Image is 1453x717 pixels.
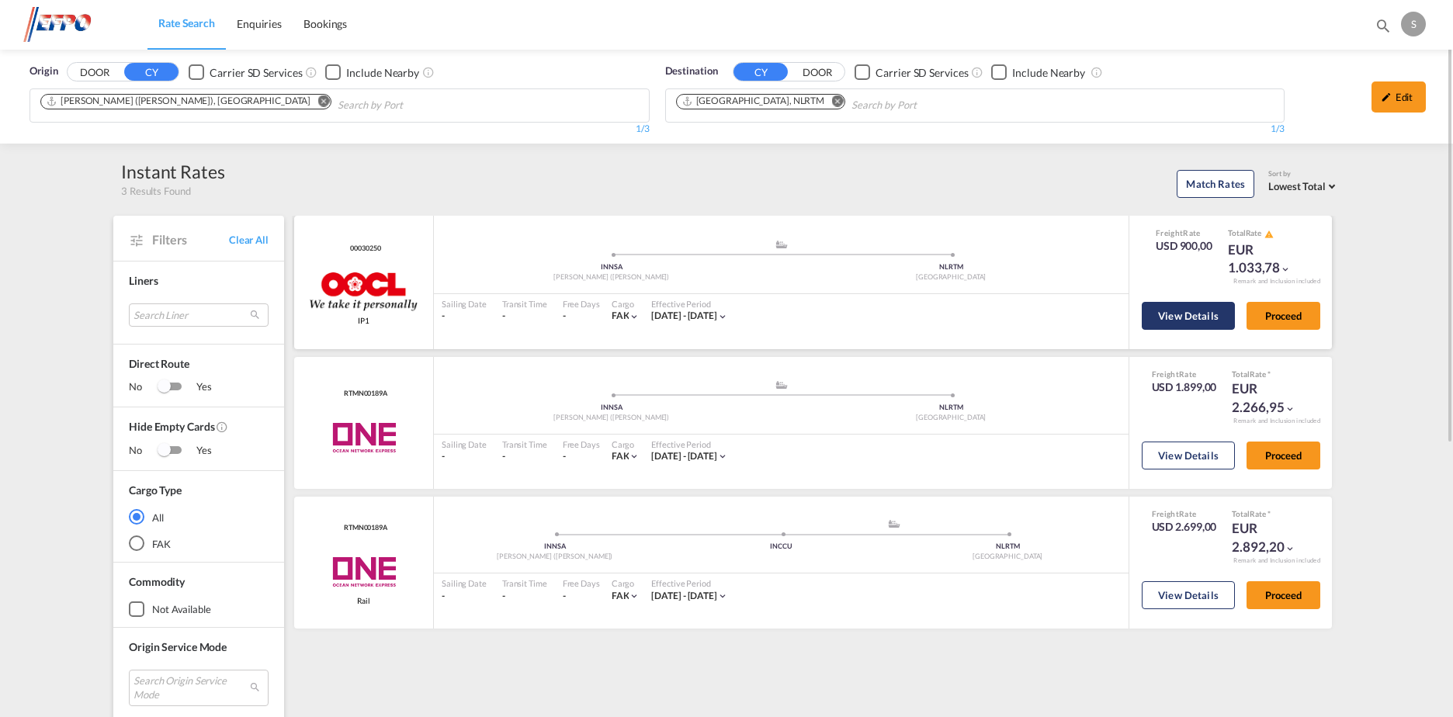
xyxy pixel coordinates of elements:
[1012,65,1085,81] div: Include Nearby
[442,552,668,562] div: [PERSON_NAME] ([PERSON_NAME])
[442,310,487,323] div: -
[563,577,600,589] div: Free Days
[855,64,968,80] md-checkbox: Checkbox No Ink
[1247,302,1320,330] button: Proceed
[152,231,229,248] span: Filters
[612,577,640,589] div: Cargo
[665,64,718,79] span: Destination
[307,95,331,110] button: Remove
[629,591,640,601] md-icon: icon-chevron-down
[129,443,158,459] span: No
[612,438,640,450] div: Cargo
[1232,508,1309,519] div: Total Rate
[894,552,1121,562] div: [GEOGRAPHIC_DATA]
[1232,379,1309,417] div: EUR 2.266,95
[210,65,302,81] div: Carrier SD Services
[237,17,282,30] span: Enquiries
[563,438,600,450] div: Free Days
[325,64,419,80] md-checkbox: Checkbox No Ink
[1401,12,1426,36] div: s
[129,356,269,379] span: Direct Route
[674,89,1006,118] md-chips-wrap: Chips container. Use arrow keys to select chips.
[46,95,314,108] div: Press delete to remove this chip.
[651,450,717,463] div: 01 Sep 2025 - 15 Sep 2025
[1156,227,1212,238] div: Freight Rate
[1280,264,1291,275] md-icon: icon-chevron-down
[152,602,211,616] div: not available
[129,640,227,653] span: Origin Service Mode
[1247,581,1320,609] button: Proceed
[1232,369,1309,379] div: Total Rate
[876,65,968,81] div: Carrier SD Services
[1266,509,1271,518] span: Subject to Remarks
[1142,581,1235,609] button: View Details
[129,509,269,525] md-radio-button: All
[1247,442,1320,469] button: Proceed
[971,66,983,78] md-icon: Unchecked: Search for CY (Container Yard) services for all selected carriers.Checked : Search for...
[665,123,1285,136] div: 1/3
[782,413,1122,423] div: [GEOGRAPHIC_DATA]
[442,542,668,552] div: INNSA
[129,274,158,287] span: Liners
[651,577,728,589] div: Effective Period
[1152,519,1217,535] div: USD 2.699,00
[442,298,487,310] div: Sailing Date
[1222,417,1332,425] div: Remark and Inclusion included
[1381,92,1392,102] md-icon: icon-pencil
[651,438,728,450] div: Effective Period
[121,159,225,184] div: Instant Rates
[717,451,728,462] md-icon: icon-chevron-down
[782,403,1122,413] div: NLRTM
[121,184,191,198] span: 3 Results Found
[1268,180,1326,192] span: Lowest Total
[1152,379,1217,395] div: USD 1.899,00
[502,310,547,323] div: -
[502,438,547,450] div: Transit Time
[502,590,547,603] div: -
[733,63,788,81] button: CY
[1152,369,1217,379] div: Freight Rate
[442,403,782,413] div: INNSA
[502,577,547,589] div: Transit Time
[502,450,547,463] div: -
[681,95,828,108] div: Press delete to remove this chip.
[651,310,717,323] div: 01 Sep 2025 - 14 Sep 2025
[129,379,158,395] span: No
[1268,176,1340,194] md-select: Select: Lowest Total
[612,310,629,321] span: FAK
[651,590,717,601] span: [DATE] - [DATE]
[1228,227,1306,240] div: Total Rate
[310,272,418,311] img: OOCL
[563,310,566,323] div: -
[129,535,269,551] md-radio-button: FAK
[790,64,844,81] button: DOOR
[216,421,228,433] md-icon: Activate this filter to exclude rate cards without rates.
[1228,241,1306,278] div: EUR 1.033,78
[229,233,269,247] span: Clear All
[885,520,903,528] md-icon: assets/icons/custom/ship-fill.svg
[1142,302,1235,330] button: View Details
[1268,169,1340,179] div: Sort by
[340,523,387,533] div: Contract / Rate Agreement / Tariff / Spot Pricing Reference Number: RTMN00189A
[1156,238,1212,254] div: USD 900,00
[442,590,487,603] div: -
[772,241,791,248] md-icon: assets/icons/custom/ship-fill.svg
[68,64,122,81] button: DOOR
[189,64,302,80] md-checkbox: Checkbox No Ink
[1091,66,1103,78] md-icon: Unchecked: Ignores neighbouring ports when fetching rates.Checked : Includes neighbouring ports w...
[1142,442,1235,469] button: View Details
[563,590,566,603] div: -
[314,418,413,457] img: ONE
[782,272,1122,282] div: [GEOGRAPHIC_DATA]
[668,542,895,552] div: INCCU
[772,381,791,389] md-icon: assets/icons/custom/ship-fill.svg
[46,95,310,108] div: Jawaharlal Nehru (Nhava Sheva), INNSA
[651,450,717,462] span: [DATE] - [DATE]
[717,311,728,322] md-icon: icon-chevron-down
[29,123,650,136] div: 1/3
[1152,508,1217,519] div: Freight Rate
[29,64,57,79] span: Origin
[442,413,782,423] div: [PERSON_NAME] ([PERSON_NAME])
[782,262,1122,272] div: NLRTM
[181,379,212,395] span: Yes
